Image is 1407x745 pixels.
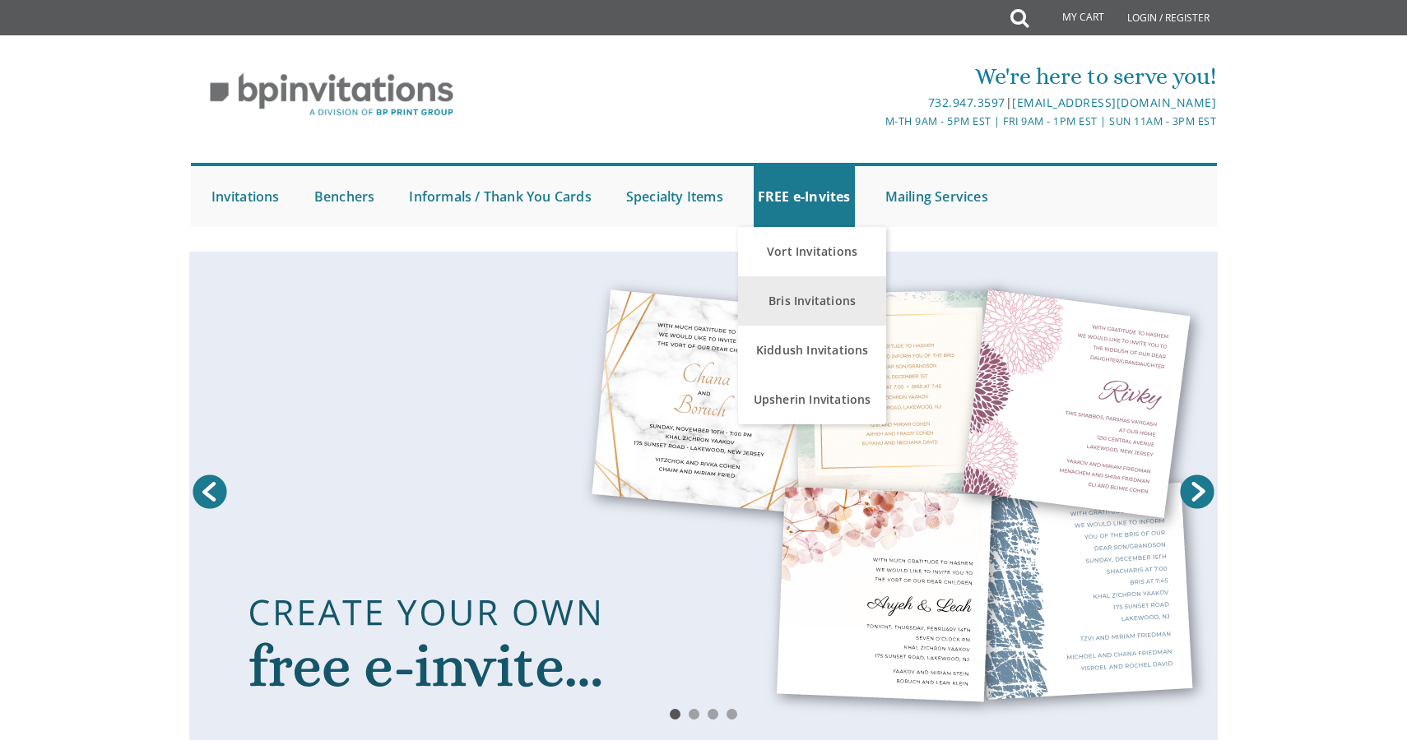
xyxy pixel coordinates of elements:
a: Bris Invitations [738,276,886,326]
a: Mailing Services [881,166,992,227]
a: Next [1177,471,1218,512]
a: Specialty Items [622,166,727,227]
a: FREE e-Invites [754,166,855,227]
a: Vort Invitations [738,227,886,276]
a: My Cart [1027,2,1116,35]
a: 732.947.3597 [928,95,1005,110]
div: We're here to serve you! [533,60,1216,93]
img: BP Invitation Loft [191,61,473,129]
a: Informals / Thank You Cards [405,166,595,227]
a: Kiddush Invitations [738,326,886,375]
a: Upsherin Invitations [738,375,886,424]
div: M-Th 9am - 5pm EST | Fri 9am - 1pm EST | Sun 11am - 3pm EST [533,113,1216,130]
a: Prev [189,471,230,512]
div: | [533,93,1216,113]
a: [EMAIL_ADDRESS][DOMAIN_NAME] [1012,95,1216,110]
a: Invitations [207,166,284,227]
a: Benchers [310,166,379,227]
